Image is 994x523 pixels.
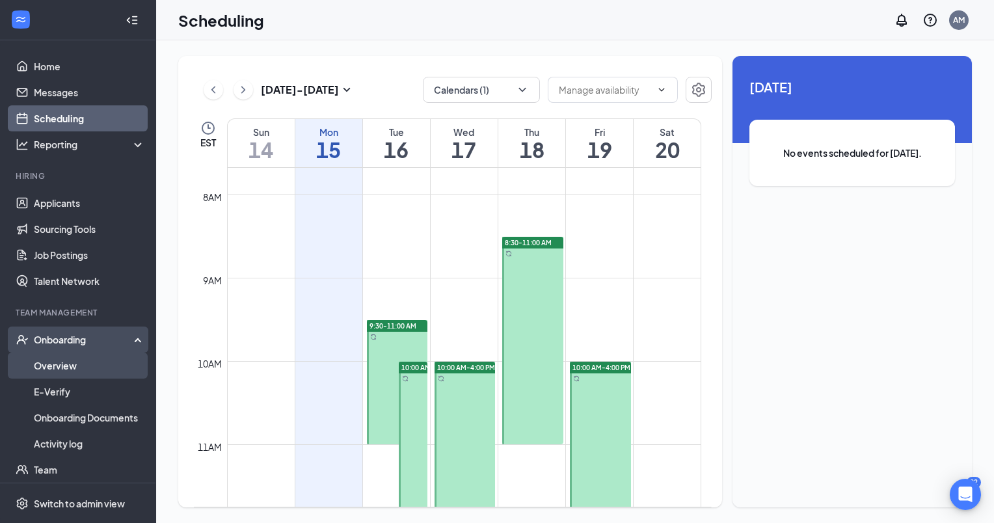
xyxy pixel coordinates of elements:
[195,440,224,454] div: 11am
[516,83,529,96] svg: ChevronDown
[34,138,146,151] div: Reporting
[363,119,430,167] a: September 16, 2025
[438,375,444,382] svg: Sync
[34,333,134,346] div: Onboarding
[566,119,633,167] a: September 19, 2025
[363,139,430,161] h1: 16
[34,53,145,79] a: Home
[339,82,355,98] svg: SmallChevronDown
[34,379,145,405] a: E-Verify
[922,12,938,28] svg: QuestionInfo
[634,126,701,139] div: Sat
[967,477,981,488] div: 92
[634,139,701,161] h1: 20
[953,14,965,25] div: AM
[749,77,955,97] span: [DATE]
[566,139,633,161] h1: 19
[14,13,27,26] svg: WorkstreamLogo
[200,190,224,204] div: 8am
[34,405,145,431] a: Onboarding Documents
[34,216,145,242] a: Sourcing Tools
[34,105,145,131] a: Scheduling
[498,139,565,161] h1: 18
[200,136,216,149] span: EST
[505,250,512,257] svg: Sync
[505,238,552,247] span: 8:30-11:00 AM
[234,80,253,100] button: ChevronRight
[16,138,29,151] svg: Analysis
[566,126,633,139] div: Fri
[431,139,498,161] h1: 17
[34,457,145,483] a: Team
[34,190,145,216] a: Applicants
[204,80,223,100] button: ChevronLeft
[228,139,295,161] h1: 14
[34,242,145,268] a: Job Postings
[34,353,145,379] a: Overview
[431,119,498,167] a: September 17, 2025
[431,126,498,139] div: Wed
[126,14,139,27] svg: Collapse
[369,321,416,330] span: 9:30-11:00 AM
[228,126,295,139] div: Sun
[34,268,145,294] a: Talent Network
[261,83,339,97] h3: [DATE] - [DATE]
[775,146,929,160] span: No events scheduled for [DATE].
[16,497,29,510] svg: Settings
[34,431,145,457] a: Activity log
[200,273,224,288] div: 9am
[634,119,701,167] a: September 20, 2025
[200,120,216,136] svg: Clock
[401,363,459,372] span: 10:00 AM-4:00 PM
[691,82,706,98] svg: Settings
[894,12,909,28] svg: Notifications
[370,334,377,340] svg: Sync
[559,83,651,97] input: Manage availability
[573,375,580,382] svg: Sync
[498,126,565,139] div: Thu
[237,82,250,98] svg: ChevronRight
[16,170,142,181] div: Hiring
[437,363,495,372] span: 10:00 AM-4:00 PM
[498,119,565,167] a: September 18, 2025
[295,126,362,139] div: Mon
[228,119,295,167] a: September 14, 2025
[686,77,712,103] button: Settings
[16,307,142,318] div: Team Management
[572,363,630,372] span: 10:00 AM-4:00 PM
[423,77,540,103] button: Calendars (1)ChevronDown
[195,356,224,371] div: 10am
[207,82,220,98] svg: ChevronLeft
[402,375,409,382] svg: Sync
[178,9,264,31] h1: Scheduling
[363,126,430,139] div: Tue
[295,139,362,161] h1: 15
[34,497,125,510] div: Switch to admin view
[656,85,667,95] svg: ChevronDown
[16,333,29,346] svg: UserCheck
[295,119,362,167] a: September 15, 2025
[34,79,145,105] a: Messages
[950,479,981,510] div: Open Intercom Messenger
